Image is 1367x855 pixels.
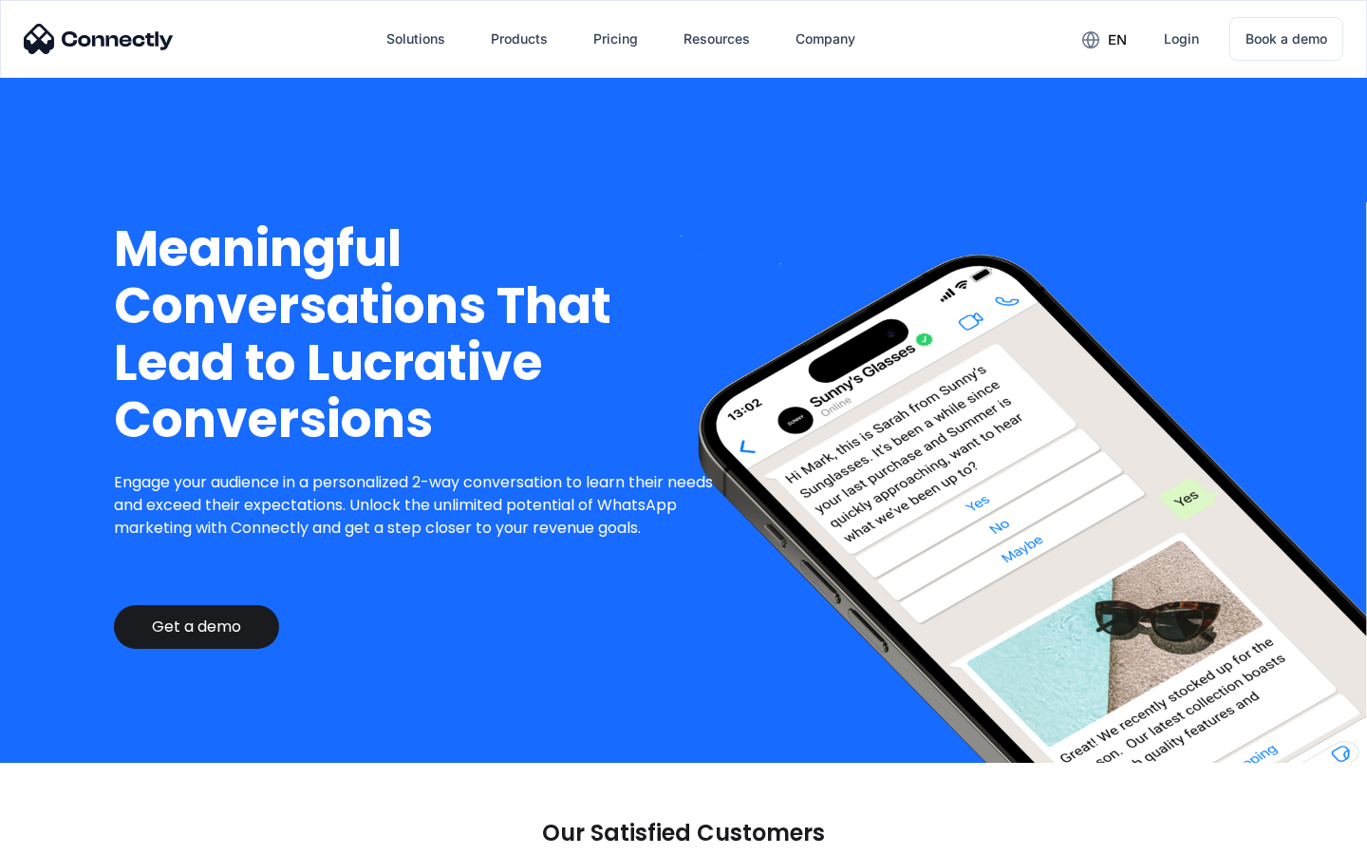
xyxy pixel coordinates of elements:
a: Pricing [578,16,653,62]
ul: Language list [38,822,114,848]
p: Engage your audience in a personalized 2-way conversation to learn their needs and exceed their e... [114,471,728,540]
a: Get a demo [114,605,279,649]
div: Login [1164,26,1199,52]
div: Pricing [593,26,638,52]
aside: Language selected: English [19,822,114,848]
div: Products [491,26,548,52]
div: Solutions [386,26,445,52]
div: Company [796,26,855,52]
div: Get a demo [152,617,241,636]
a: Book a demo [1229,17,1343,61]
h1: Meaningful Conversations That Lead to Lucrative Conversions [114,220,728,448]
div: Resources [683,26,750,52]
div: en [1108,27,1127,53]
p: Our Satisfied Customers [542,820,825,846]
a: Login [1149,16,1214,62]
img: Connectly Logo [24,24,174,54]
